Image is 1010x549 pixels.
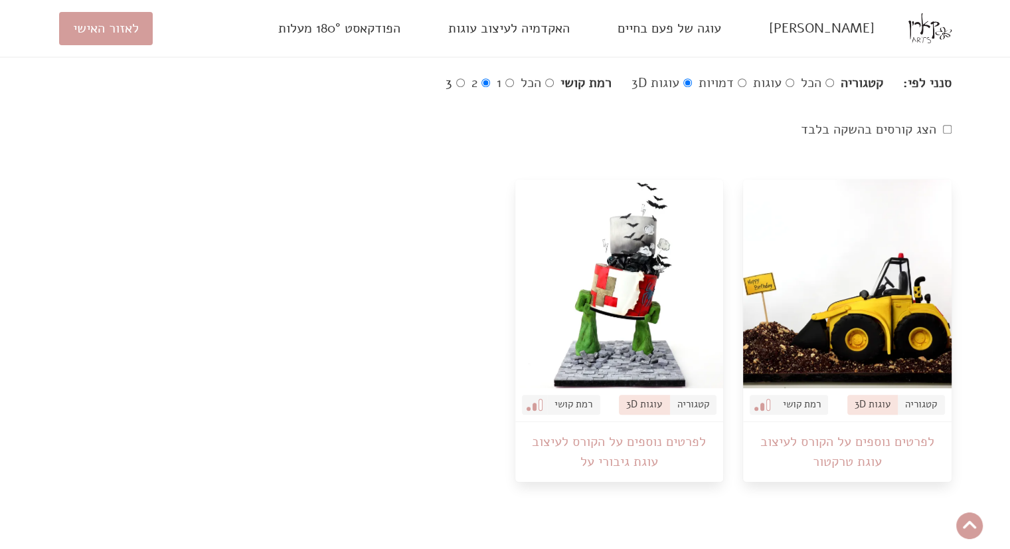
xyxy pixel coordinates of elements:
label: דמויות [699,74,746,91]
input: 1 [505,78,514,87]
a: לפרטים נוספים על הקורס לעיצוב עוגת טרקטור [743,422,952,482]
label: סנני לפי: [903,73,952,93]
a: לפרטים נוספים על הקורס לעיצוב עוגת גיבורי על [515,422,724,482]
a: הפודקאסט 180° מעלות [264,12,414,45]
input: 3 [456,78,465,87]
label: 2 [471,74,490,91]
a: האקדמיה לעיצוב עוגות [434,12,584,45]
label: עוגות [753,74,794,91]
label: עוגות 3D [631,74,692,91]
input: עוגות 3D [683,78,692,87]
input: 2 [481,78,490,87]
label: הצג קורסים בהשקה בלבד [801,121,952,138]
label: קטגוריה [841,73,883,93]
img: גם את יכולה ליצור עוגות בעיצובים מיוחדים שלא רואים בשום מקום [515,179,724,388]
img: גם את יכולה ליצור עוגות שעושות וואו [743,179,952,388]
input: הכל [545,78,554,87]
input: עוגות [786,78,794,87]
span: רמת קושי [547,395,600,415]
label: 3 [446,74,465,91]
img: logo [908,7,952,50]
span: רמת קושי [776,395,829,415]
span: עוגות 3D [619,395,670,415]
input: הצג קורסים בהשקה בלבד [943,125,952,134]
label: הכל [801,74,834,91]
label: רמת קושי [560,73,612,93]
span: קטגוריה [898,395,945,415]
a: לאזור האישי [59,12,153,45]
input: הכל [825,78,834,87]
a: [PERSON_NAME] [755,12,888,45]
span: עוגות 3D [847,395,898,415]
input: דמויות [738,78,746,87]
label: הכל [521,74,554,91]
span: קטגוריה [670,395,717,415]
label: 1 [497,74,514,91]
a: עוגה של פעם בחיים [604,12,735,45]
